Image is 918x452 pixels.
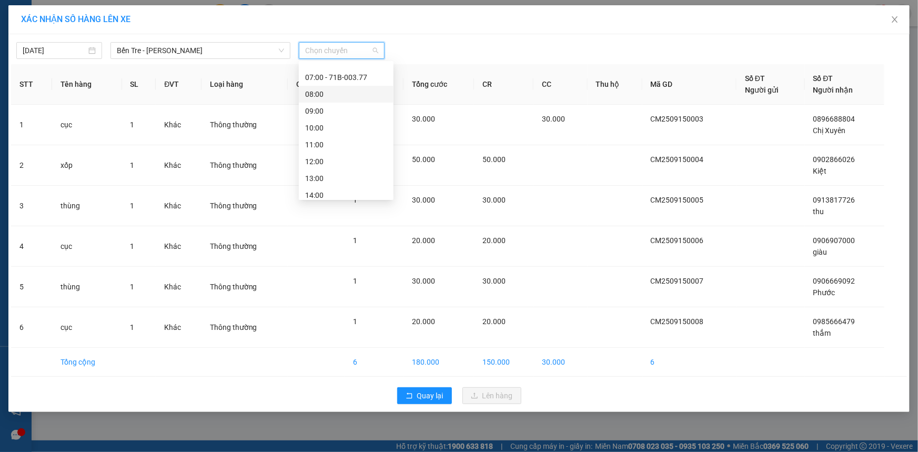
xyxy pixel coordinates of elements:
td: Thông thường [201,145,288,186]
span: 50.000 [412,155,435,164]
span: 20.000 [412,317,435,326]
td: cục [52,307,122,348]
span: 30.000 [412,277,435,285]
th: Ghi chú [288,64,345,105]
th: CR [474,64,533,105]
div: 14:00 [305,189,387,201]
span: thu [813,207,824,216]
td: Khác [156,145,201,186]
span: thắm [813,329,831,337]
td: Khác [156,226,201,267]
td: Khác [156,186,201,226]
th: ĐVT [156,64,201,105]
td: 150.000 [474,348,533,377]
td: Khác [156,267,201,307]
span: Người gửi [745,86,779,94]
span: XÁC NHẬN SỐ HÀNG LÊN XE [21,14,130,24]
span: down [278,47,285,54]
td: thùng [52,186,122,226]
span: Quay lại [417,390,443,401]
span: Số ĐT [813,74,833,83]
span: 30.000 [412,115,435,123]
span: 30.000 [542,115,565,123]
span: 1 [353,317,357,326]
span: Chọn chuyến [305,43,378,58]
th: CC [533,64,588,105]
button: rollbackQuay lại [397,387,452,404]
td: cục [52,226,122,267]
span: 30.000 [412,196,435,204]
td: 4 [11,226,52,267]
td: 2 [11,145,52,186]
td: 1 [11,105,52,145]
div: 07:00 - 71B-003.77 [305,72,387,83]
th: STT [11,64,52,105]
span: rollback [406,392,413,400]
td: 180.000 [403,348,474,377]
td: thùng [52,267,122,307]
span: 20.000 [482,317,506,326]
td: 3 [11,186,52,226]
span: 30.000 [482,277,506,285]
td: cục [52,105,122,145]
th: Mã GD [642,64,737,105]
div: 11:00 [305,139,387,150]
th: Tổng cước [403,64,474,105]
span: 1 [130,242,135,250]
span: 1 [130,283,135,291]
span: 0896688804 [813,115,855,123]
input: 15/09/2025 [23,45,86,56]
span: 0906669092 [813,277,855,285]
td: 30.000 [533,348,588,377]
span: 1 [353,277,357,285]
td: 6 [11,307,52,348]
div: 13:00 [305,173,387,184]
span: 50.000 [482,155,506,164]
button: uploadLên hàng [462,387,521,404]
td: 6 [642,348,737,377]
span: Người nhận [813,86,853,94]
span: giàu [813,248,828,256]
span: 1 [353,236,357,245]
span: CM2509150005 [651,196,704,204]
span: Bến Tre - Hồ Chí Minh [117,43,284,58]
span: 1 [130,323,135,332]
button: Close [880,5,910,35]
td: Thông thường [201,307,288,348]
td: 5 [11,267,52,307]
span: 1 [130,202,135,210]
span: CM2509150003 [651,115,704,123]
span: 1 [353,196,357,204]
th: Thu hộ [588,64,642,105]
td: 6 [345,348,403,377]
span: Phước [813,288,835,297]
th: Loại hàng [201,64,288,105]
td: Khác [156,307,201,348]
div: 08:00 [305,88,387,100]
span: Chị Xuyên [813,126,846,135]
span: 1 [130,120,135,129]
span: 1 [130,161,135,169]
td: xốp [52,145,122,186]
span: Kiệt [813,167,827,175]
span: 0906907000 [813,236,855,245]
th: Tên hàng [52,64,122,105]
td: Khác [156,105,201,145]
span: CM2509150007 [651,277,704,285]
span: 0913817726 [813,196,855,204]
div: 09:00 [305,105,387,117]
span: 0985666479 [813,317,855,326]
span: 0902866026 [813,155,855,164]
div: 10:00 [305,122,387,134]
span: 20.000 [412,236,435,245]
span: 20.000 [482,236,506,245]
td: Thông thường [201,267,288,307]
span: Số ĐT [745,74,765,83]
th: SL [122,64,156,105]
span: CM2509150004 [651,155,704,164]
td: Thông thường [201,226,288,267]
span: 30.000 [482,196,506,204]
td: Thông thường [201,186,288,226]
span: CM2509150006 [651,236,704,245]
div: 12:00 [305,156,387,167]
